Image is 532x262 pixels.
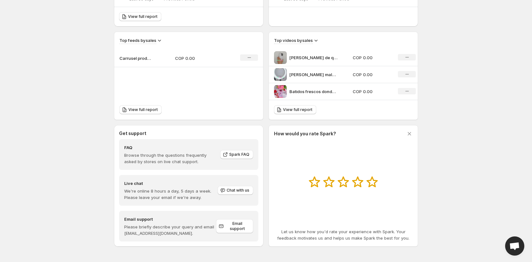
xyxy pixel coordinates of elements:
span: View full report [283,107,312,112]
p: COP 0.00 [353,54,391,61]
img: Batidos frescos donde quieras y cuando quieras Nuestra termo licuadora porttil es todo lo que nec... [274,85,287,98]
a: Email support [216,219,253,233]
a: View full report [119,105,162,114]
p: COP 0.00 [175,55,221,61]
p: Please briefly describe your query and email [EMAIL_ADDRESS][DOMAIN_NAME]. [124,224,216,236]
span: View full report [128,14,157,19]
img: Luz mala en tus videos Nunca ms Este aro de luz de 26 cm con trpode de hasta 2 mts es lo mejor qu... [274,68,287,81]
span: Chat with us [227,188,249,193]
p: Let us know how you'd rate your experience with Spark. Your feedback motivates us and helps us ma... [274,228,413,241]
span: View full report [128,107,158,112]
h3: Top videos by sales [274,37,313,44]
p: COP 0.00 [353,88,391,95]
p: [PERSON_NAME] mala en tus videos Nunca ms Este aro de [PERSON_NAME] de 26 cm con trpode de hasta ... [289,71,337,78]
p: Batidos frescos donde quieras y cuando quieras Nuestra termo licuadora porttil es todo lo que nec... [289,88,337,95]
p: [PERSON_NAME] de quedarte sin batera [PERSON_NAME] cuando ms lo necesitas Este power bank de 3000... [289,54,337,61]
span: Spark FAQ [229,152,249,157]
a: View full report [119,12,161,21]
h4: Email support [124,216,216,222]
h4: FAQ [124,144,216,151]
p: Browse through the questions frequently asked by stores on live chat support. [124,152,216,165]
span: Email support [225,221,249,231]
button: Chat with us [218,186,253,195]
h3: Get support [119,130,146,137]
p: Carrusel productos [119,55,151,61]
a: Spark FAQ [220,150,253,159]
img: Cansada de quedarte sin batera justo cuando ms lo necesitas Este power bank de 30000 mAh es tu nu... [274,51,287,64]
p: We're online 8 hours a day, 5 days a week. Please leave your email if we're away. [124,188,217,201]
a: Open chat [505,236,524,256]
a: View full report [274,105,316,114]
h4: Live chat [124,180,217,187]
h3: Top feeds by sales [119,37,156,44]
p: COP 0.00 [353,71,391,78]
h3: How would you rate Spark? [274,131,336,137]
